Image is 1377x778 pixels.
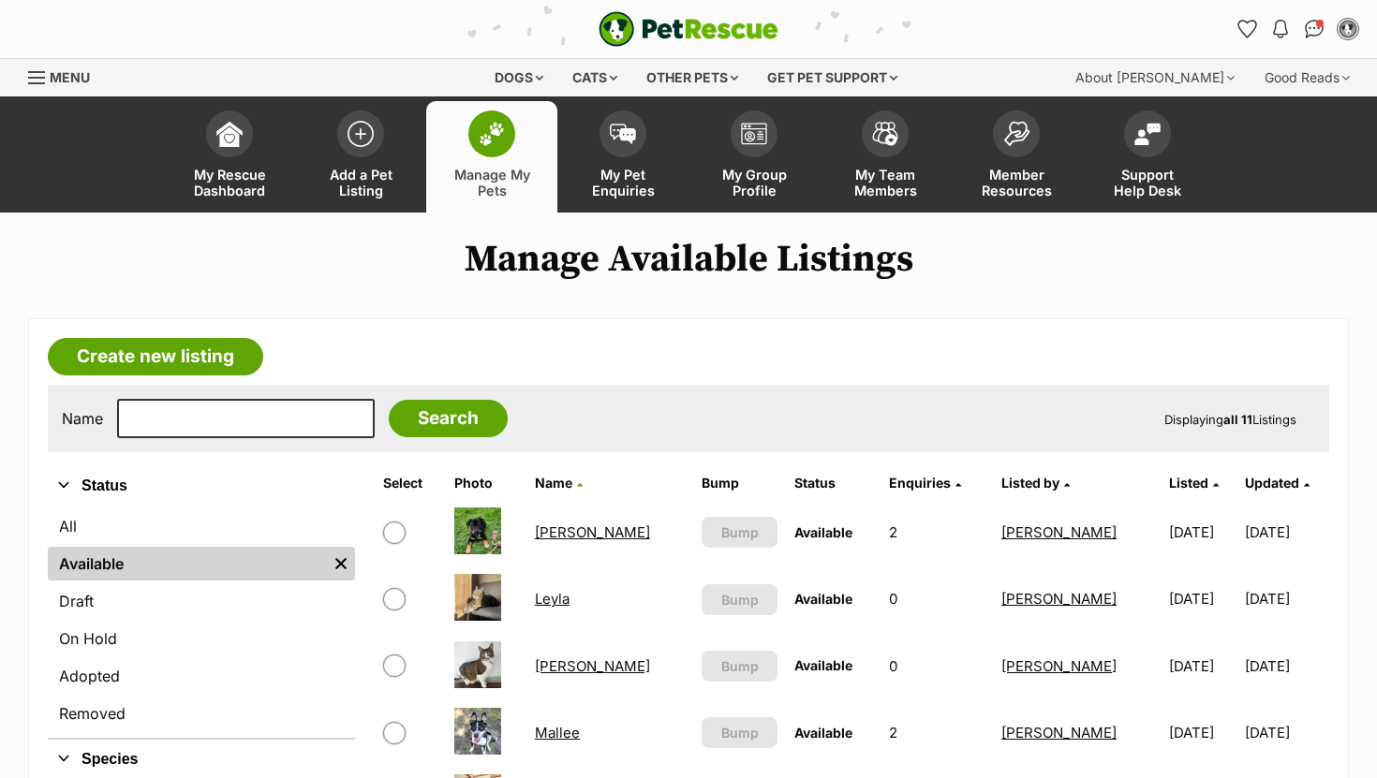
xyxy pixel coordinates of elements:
[1339,20,1357,38] img: Aimee Paltridge profile pic
[48,338,263,375] a: Create new listing
[794,657,852,673] span: Available
[48,506,355,738] div: Status
[881,700,992,765] td: 2
[599,11,778,47] img: logo-e224e6f780fb5917bec1dbf3a21bbac754714ae5b6737aabdf751b685950b380.svg
[1001,590,1117,608] a: [PERSON_NAME]
[426,101,557,213] a: Manage My Pets
[889,475,961,491] a: Enquiries
[48,547,327,580] a: Available
[702,584,777,615] button: Bump
[794,524,852,540] span: Available
[535,724,580,741] a: Mallee
[610,124,636,144] img: pet-enquiries-icon-7e3ad2cf08bfb03b45e93fb7055b45f3efa6380592205ae92323e6603595dc1f.svg
[479,122,505,146] img: manage-my-pets-icon-02211641906a0b7f246fdf0571729dbe1e7629f14944591b6c1af311fb30b64b.svg
[1001,475,1059,491] span: Listed by
[164,101,295,213] a: My Rescue Dashboard
[787,468,880,498] th: Status
[1333,14,1363,44] button: My account
[535,475,572,491] span: Name
[1245,566,1327,631] td: [DATE]
[754,59,911,96] div: Get pet support
[48,747,355,771] button: Species
[721,723,759,742] span: Bump
[721,656,759,676] span: Bump
[318,167,403,198] span: Add a Pet Listing
[702,651,777,682] button: Bump
[450,167,534,198] span: Manage My Pets
[712,167,796,198] span: My Group Profile
[881,566,992,631] td: 0
[872,122,898,146] img: team-members-icon-5396bd8760b3fe7c0b43da4ab00e1e3bb1a5d9ba89233759b79545d2d3fc5d0d.svg
[1273,20,1288,38] img: notifications-46538b983faf8c2785f20acdc204bb7945ddae34d4c08c2a6579f10ce5e182be.svg
[48,659,355,693] a: Adopted
[1001,475,1070,491] a: Listed by
[794,591,852,607] span: Available
[1232,14,1363,44] ul: Account quick links
[1001,724,1117,741] a: [PERSON_NAME]
[1299,14,1329,44] a: Conversations
[1245,500,1327,565] td: [DATE]
[535,523,650,541] a: [PERSON_NAME]
[1134,123,1161,145] img: help-desk-icon-fdf02630f3aa405de69fd3d07c3f3aa587a6932b1a1747fa1d2bba05be0121f9.svg
[1169,475,1219,491] a: Listed
[216,121,243,147] img: dashboard-icon-eb2f2d2d3e046f16d808141f083e7271f6b2e854fb5c12c21221c1fb7104beca.svg
[535,657,650,675] a: [PERSON_NAME]
[447,468,526,498] th: Photo
[48,697,355,730] a: Removed
[1169,475,1208,491] span: Listed
[1162,634,1244,698] td: [DATE]
[187,167,272,198] span: My Rescue Dashboard
[1162,700,1244,765] td: [DATE]
[376,468,445,498] th: Select
[694,468,785,498] th: Bump
[1001,523,1117,541] a: [PERSON_NAME]
[633,59,751,96] div: Other pets
[843,167,927,198] span: My Team Members
[389,400,508,437] input: Search
[1245,475,1310,491] a: Updated
[348,121,374,147] img: add-pet-listing-icon-0afa8454b4691262ce3f59096e99ab1cd57d4a30225e0717b998d2c9b9846f56.svg
[1162,566,1244,631] td: [DATE]
[1251,59,1363,96] div: Good Reads
[1266,14,1296,44] button: Notifications
[535,590,570,608] a: Leyla
[481,59,556,96] div: Dogs
[702,717,777,748] button: Bump
[48,509,355,543] a: All
[721,522,759,542] span: Bump
[327,547,355,580] a: Remove filter
[559,59,630,96] div: Cats
[62,410,103,427] label: Name
[951,101,1082,213] a: Member Resources
[581,167,665,198] span: My Pet Enquiries
[557,101,688,213] a: My Pet Enquiries
[1305,20,1325,38] img: chat-41dd97257d64d25036548639549fe6c8038ab92f7586957e7f3b1b290dea8141.svg
[1223,412,1252,427] strong: all 11
[820,101,951,213] a: My Team Members
[295,101,426,213] a: Add a Pet Listing
[48,584,355,618] a: Draft
[1105,167,1190,198] span: Support Help Desk
[974,167,1059,198] span: Member Resources
[881,634,992,698] td: 0
[721,590,759,609] span: Bump
[1245,475,1299,491] span: Updated
[1062,59,1248,96] div: About [PERSON_NAME]
[741,123,767,145] img: group-profile-icon-3fa3cf56718a62981997c0bc7e787c4b2cf8bcc04b72c1350f741eb67cf2f40e.svg
[881,500,992,565] td: 2
[48,474,355,498] button: Status
[1082,101,1213,213] a: Support Help Desk
[702,517,777,548] button: Bump
[1245,700,1327,765] td: [DATE]
[688,101,820,213] a: My Group Profile
[48,622,355,655] a: On Hold
[50,69,90,85] span: Menu
[599,11,778,47] a: PetRescue
[889,475,951,491] span: translation missing: en.admin.listings.index.attributes.enquiries
[1245,634,1327,698] td: [DATE]
[28,59,103,93] a: Menu
[535,475,583,491] a: Name
[1001,657,1117,675] a: [PERSON_NAME]
[1162,500,1244,565] td: [DATE]
[1164,412,1296,427] span: Displaying Listings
